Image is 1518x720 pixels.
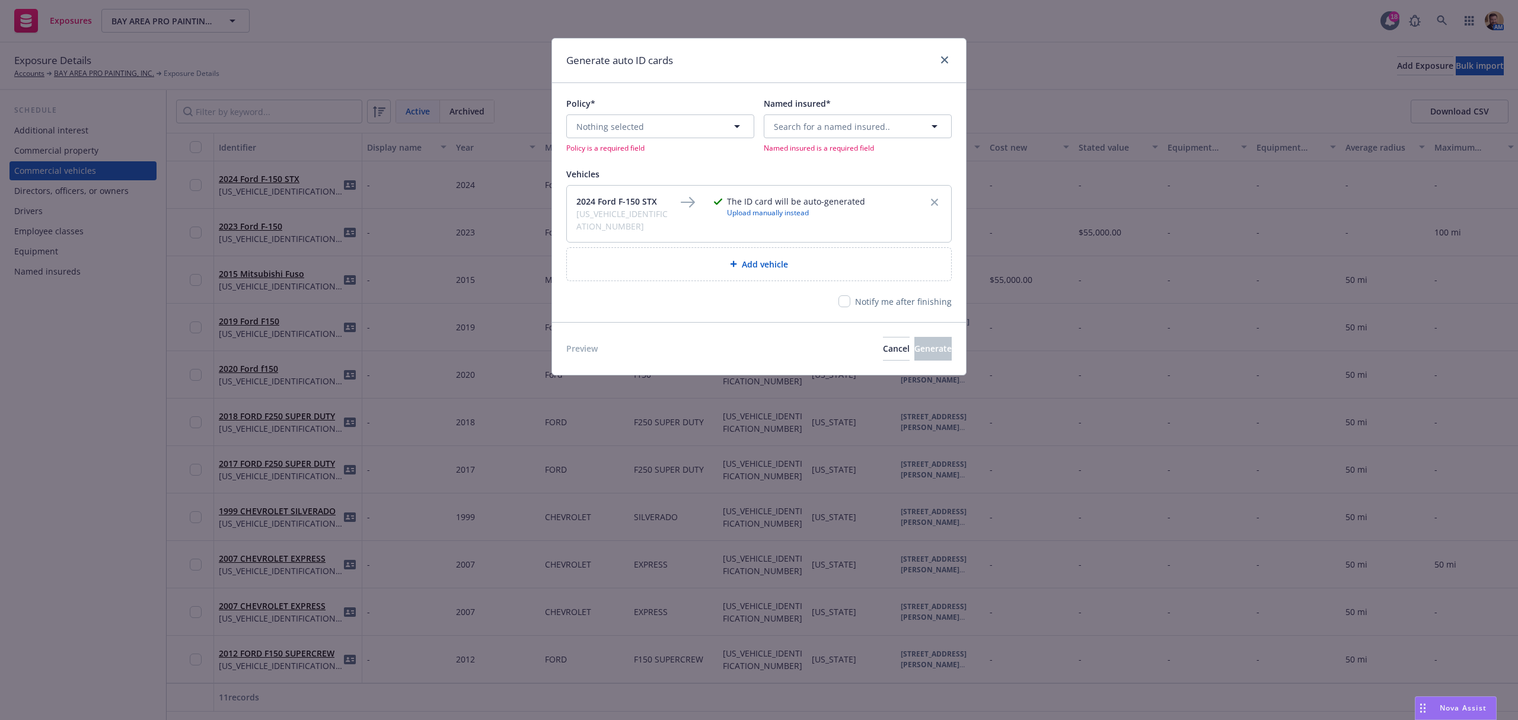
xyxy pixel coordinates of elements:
p: Notify me after finishing [855,295,952,308]
span: Add vehicle [742,258,788,270]
span: Named insured is a required field [764,143,952,153]
span: 2024 Ford F-150 STX [576,195,671,208]
span: Named insured* [764,98,831,109]
span: Nova Assist [1440,703,1487,713]
button: Generate [914,337,952,361]
button: Cancel [883,337,910,361]
a: close [937,53,952,67]
div: Drag to move [1415,697,1430,719]
span: Vehicles [566,168,599,180]
span: The ID card will be auto-generated [727,195,865,208]
button: Nova Assist [1415,696,1497,720]
span: Generate [914,343,952,354]
span: Upload manually instead [727,208,865,218]
button: Search for a named insured.. [764,114,952,138]
button: Nothing selected [566,114,754,138]
a: remove [927,195,942,209]
span: Cancel [883,343,910,354]
span: Nothing selected [576,120,644,133]
div: Add vehicle [566,247,952,281]
span: [US_VEHICLE_IDENTIFICATION_NUMBER] [576,208,671,232]
span: Policy is a required field [566,143,754,153]
span: Policy* [566,98,595,109]
span: Search for a named insured.. [774,120,890,133]
h1: Generate auto ID cards [566,53,673,68]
